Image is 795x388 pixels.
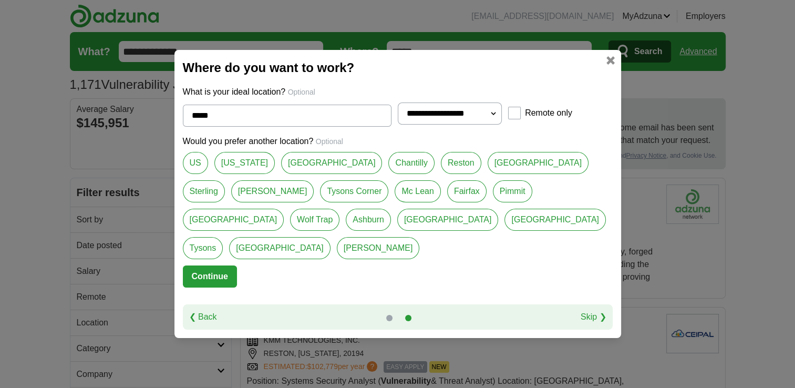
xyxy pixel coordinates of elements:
p: What is your ideal location? [183,86,613,98]
a: ❮ Back [189,311,217,323]
a: [GEOGRAPHIC_DATA] [229,237,331,259]
a: [US_STATE] [214,152,275,174]
span: Optional [288,88,315,96]
button: Continue [183,266,237,288]
a: [GEOGRAPHIC_DATA] [281,152,383,174]
a: [GEOGRAPHIC_DATA] [183,209,284,231]
a: Ashburn [346,209,391,231]
a: [GEOGRAPHIC_DATA] [488,152,589,174]
a: Fairfax [447,180,487,202]
a: Chantilly [388,152,434,174]
a: Reston [441,152,481,174]
a: Skip ❯ [581,311,606,323]
h2: Where do you want to work? [183,58,613,77]
a: Tysons Corner [320,180,388,202]
a: [GEOGRAPHIC_DATA] [397,209,499,231]
a: [PERSON_NAME] [231,180,314,202]
a: US [183,152,208,174]
a: Sterling [183,180,225,202]
a: Wolf Trap [290,209,339,231]
label: Remote only [525,107,572,119]
a: Tysons [183,237,223,259]
a: [PERSON_NAME] [337,237,420,259]
p: Would you prefer another location? [183,135,613,148]
a: Mc Lean [395,180,440,202]
a: Pimmit [493,180,532,202]
span: Optional [316,137,343,146]
a: [GEOGRAPHIC_DATA] [504,209,606,231]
